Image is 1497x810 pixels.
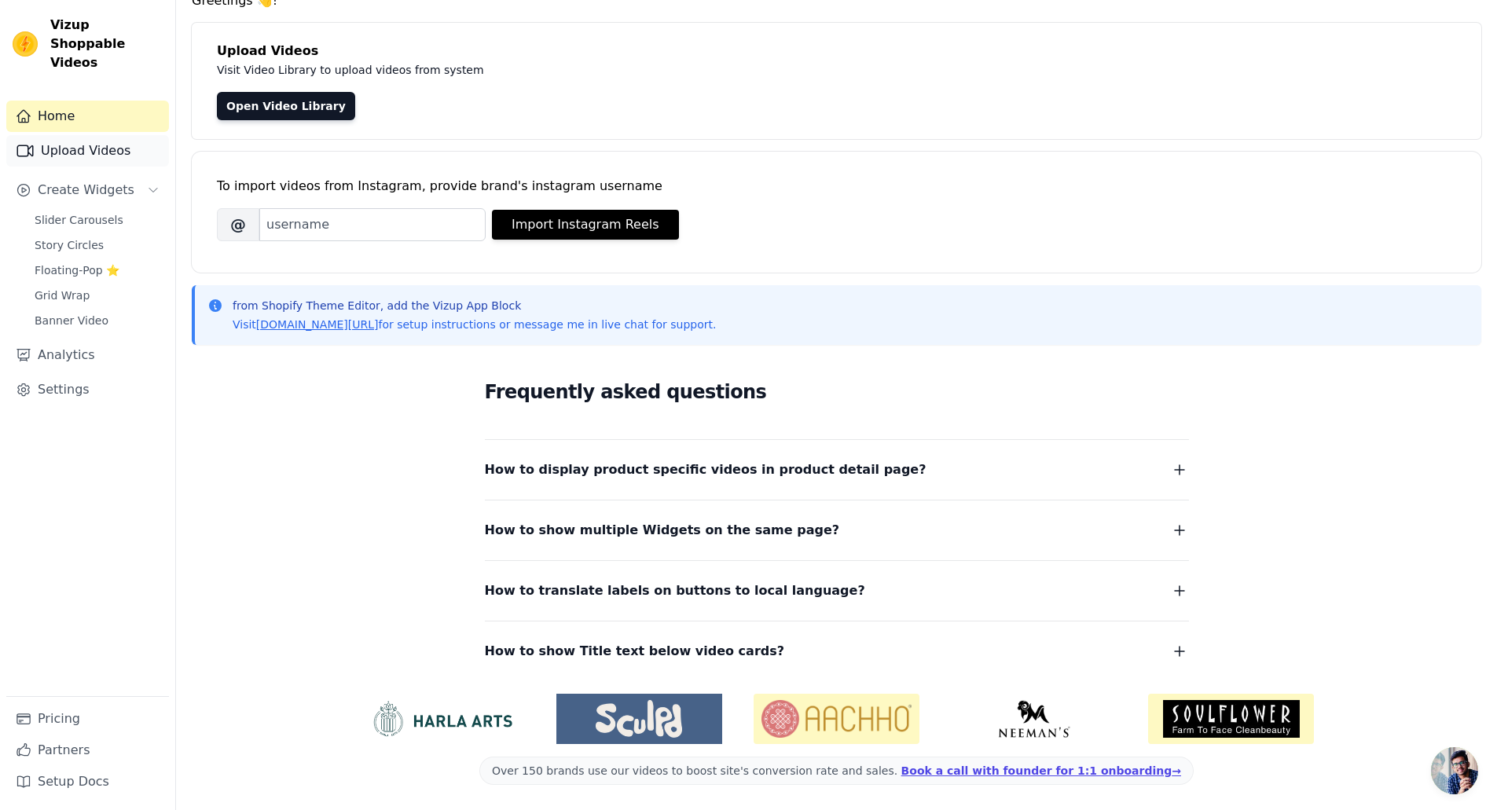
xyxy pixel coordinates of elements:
a: Story Circles [25,234,169,256]
span: Create Widgets [38,181,134,200]
button: How to show Title text below video cards? [485,640,1189,662]
a: Book a call with founder for 1:1 onboarding [901,764,1181,777]
span: How to show multiple Widgets on the same page? [485,519,840,541]
img: Sculpd US [556,700,722,738]
span: Banner Video [35,313,108,328]
a: Upload Videos [6,135,169,167]
img: Neeman's [951,700,1117,738]
a: Home [6,101,169,132]
button: How to show multiple Widgets on the same page? [485,519,1189,541]
a: Banner Video [25,310,169,332]
span: Vizup Shoppable Videos [50,16,163,72]
button: Import Instagram Reels [492,210,679,240]
span: How to show Title text below video cards? [485,640,785,662]
span: Story Circles [35,237,104,253]
a: Floating-Pop ⭐ [25,259,169,281]
span: Floating-Pop ⭐ [35,262,119,278]
h4: Upload Videos [217,42,1456,60]
a: Open Video Library [217,92,355,120]
button: How to display product specific videos in product detail page? [485,459,1189,481]
a: Pricing [6,703,169,735]
p: from Shopify Theme Editor, add the Vizup App Block [233,298,716,313]
input: username [259,208,486,241]
img: Vizup [13,31,38,57]
img: Soulflower [1148,694,1314,744]
button: How to translate labels on buttons to local language? [485,580,1189,602]
span: Slider Carousels [35,212,123,228]
span: @ [217,208,259,241]
a: Slider Carousels [25,209,169,231]
span: How to translate labels on buttons to local language? [485,580,865,602]
div: Open chat [1431,747,1478,794]
p: Visit Video Library to upload videos from system [217,60,921,79]
div: To import videos from Instagram, provide brand's instagram username [217,177,1456,196]
p: Visit for setup instructions or message me in live chat for support. [233,317,716,332]
a: Grid Wrap [25,284,169,306]
img: Aachho [754,694,919,744]
span: How to display product specific videos in product detail page? [485,459,926,481]
a: Analytics [6,339,169,371]
img: HarlaArts [359,700,525,738]
span: Grid Wrap [35,288,90,303]
button: Create Widgets [6,174,169,206]
a: [DOMAIN_NAME][URL] [256,318,379,331]
a: Settings [6,374,169,405]
h2: Frequently asked questions [485,376,1189,408]
a: Setup Docs [6,766,169,797]
a: Partners [6,735,169,766]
